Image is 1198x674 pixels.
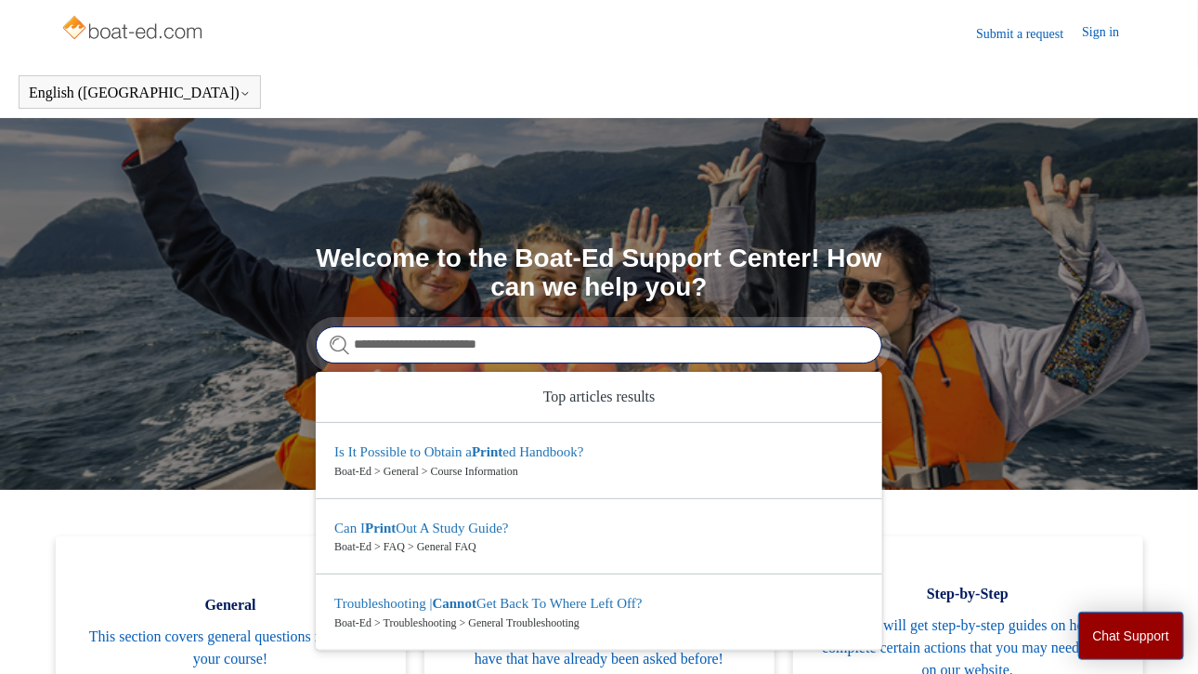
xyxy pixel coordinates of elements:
[29,85,251,101] button: English ([GEOGRAPHIC_DATA])
[334,521,509,539] zd-autocomplete-title-multibrand: Suggested result 2 Can I Print Out A Study Guide?
[821,583,1115,605] span: Step-by-Step
[84,626,378,670] span: This section covers general questions regarding your course!
[316,326,882,363] input: Search
[84,594,378,616] span: General
[1078,612,1185,660] button: Chat Support
[316,372,882,423] zd-autocomplete-header: Top articles results
[60,11,208,48] img: Boat-Ed Help Center home page
[334,444,583,463] zd-autocomplete-title-multibrand: Suggested result 1 Is It Possible to Obtain a Printed Handbook?
[472,444,502,459] em: Print
[334,615,864,631] zd-autocomplete-breadcrumbs-multibrand: Boat-Ed > Troubleshooting > General Troubleshooting
[334,463,864,480] zd-autocomplete-breadcrumbs-multibrand: Boat-Ed > General > Course Information
[1082,22,1138,45] a: Sign in
[334,538,864,555] zd-autocomplete-breadcrumbs-multibrand: Boat-Ed > FAQ > General FAQ
[334,596,642,615] zd-autocomplete-title-multibrand: Suggested result 3 Troubleshooting | Cannot Get Back To Where Left Off?
[976,24,1082,44] a: Submit a request
[316,244,882,302] h1: Welcome to the Boat-Ed Support Center! How can we help you?
[365,521,396,535] em: Print
[433,596,477,611] em: Cannot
